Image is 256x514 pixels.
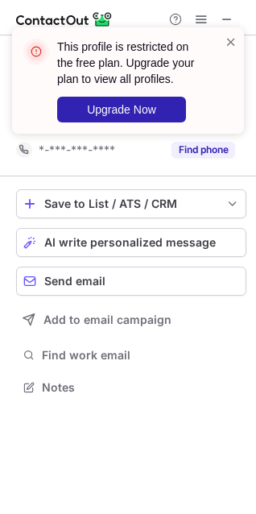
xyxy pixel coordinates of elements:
[43,313,171,326] span: Add to email campaign
[87,103,156,116] span: Upgrade Now
[42,380,240,395] span: Notes
[16,344,246,367] button: Find work email
[16,376,246,399] button: Notes
[42,348,240,363] span: Find work email
[16,305,246,334] button: Add to email campaign
[16,189,246,218] button: save-profile-one-click
[16,10,113,29] img: ContactOut v5.3.10
[57,39,205,87] header: This profile is restricted on the free plan. Upgrade your plan to view all profiles.
[16,267,246,296] button: Send email
[44,236,216,249] span: AI write personalized message
[57,97,186,122] button: Upgrade Now
[44,197,218,210] div: Save to List / ATS / CRM
[16,228,246,257] button: AI write personalized message
[44,275,105,288] span: Send email
[23,39,49,64] img: error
